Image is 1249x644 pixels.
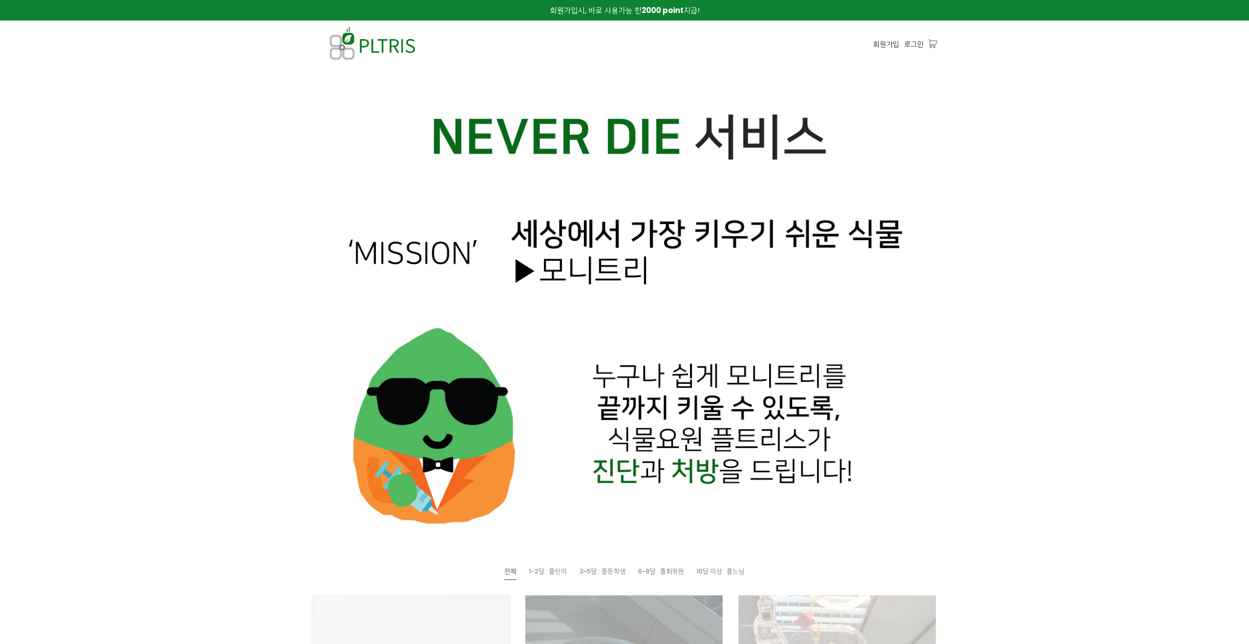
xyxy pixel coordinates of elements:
span: 6~9달 : 플회위원 [638,566,684,576]
span: 3~5달 : 플등학생 [579,566,626,576]
span: 10달 이상 : 플느님 [697,566,745,576]
a: 로그인 [904,39,924,50]
a: 10달 이상 : 플느님 [697,566,745,579]
span: 1~2달 : 플린이 [529,566,567,576]
a: 6~9달 : 플회위원 [638,566,684,579]
span: 회원가입시, 바로 사용가능 한 지급! [550,5,700,16]
a: 1~2달 : 플린이 [529,566,567,579]
a: 회원가입 [873,39,899,50]
a: 3~5달 : 플등학생 [579,566,626,579]
a: 전체 [504,566,516,580]
span: 전체 [504,566,516,576]
strong: 2000 point [642,5,684,16]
